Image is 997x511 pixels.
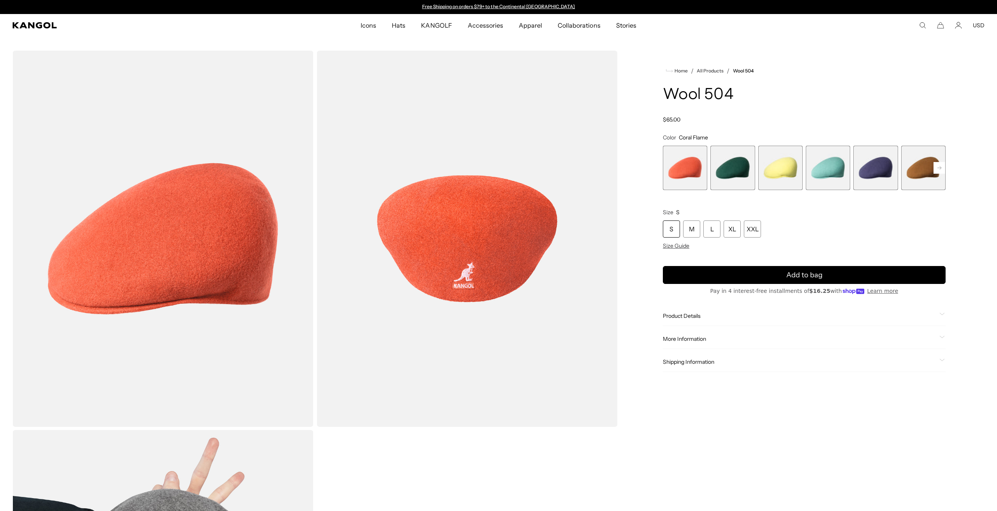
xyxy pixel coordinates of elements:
[676,209,680,216] span: S
[663,134,676,141] span: Color
[353,14,384,37] a: Icons
[710,146,755,190] div: 2 of 21
[12,22,240,28] a: Kangol
[666,67,688,74] a: Home
[973,22,985,29] button: USD
[468,14,503,37] span: Accessories
[724,220,741,238] div: XL
[558,14,600,37] span: Collaborations
[384,14,413,37] a: Hats
[317,51,618,427] img: color-coral-flame
[744,220,761,238] div: XXL
[663,220,680,238] div: S
[710,146,755,190] label: Deep Emerald
[786,270,823,280] span: Add to bag
[688,66,694,76] li: /
[758,146,803,190] label: Butter Chiffon
[697,68,724,74] a: All Products
[616,14,636,37] span: Stories
[422,4,575,9] a: Free Shipping on orders $79+ to the Continental [GEOGRAPHIC_DATA]
[519,14,542,37] span: Apparel
[901,146,946,190] div: 6 of 21
[511,14,550,37] a: Apparel
[608,14,644,37] a: Stories
[418,4,579,10] slideshow-component: Announcement bar
[663,86,946,104] h1: Wool 504
[673,68,688,74] span: Home
[421,14,452,37] span: KANGOLF
[955,22,962,29] a: Account
[901,146,946,190] label: Rustic Caramel
[418,4,579,10] div: 1 of 2
[724,66,729,76] li: /
[392,14,405,37] span: Hats
[733,68,754,74] a: Wool 504
[806,146,850,190] div: 4 of 21
[683,220,700,238] div: M
[853,146,898,190] div: 5 of 21
[361,14,376,37] span: Icons
[663,312,936,319] span: Product Details
[663,66,946,76] nav: breadcrumbs
[12,51,314,427] img: color-coral-flame
[460,14,511,37] a: Accessories
[806,146,850,190] label: Aquatic
[853,146,898,190] label: Hazy Indigo
[663,266,946,284] button: Add to bag
[663,358,936,365] span: Shipping Information
[663,335,936,342] span: More Information
[679,134,708,141] span: Coral Flame
[663,146,707,190] div: 1 of 21
[663,116,680,123] span: $65.00
[550,14,608,37] a: Collaborations
[663,242,689,249] span: Size Guide
[663,146,707,190] label: Coral Flame
[919,22,926,29] summary: Search here
[413,14,460,37] a: KANGOLF
[758,146,803,190] div: 3 of 21
[937,22,944,29] button: Cart
[418,4,579,10] div: Announcement
[663,209,673,216] span: Size
[703,220,720,238] div: L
